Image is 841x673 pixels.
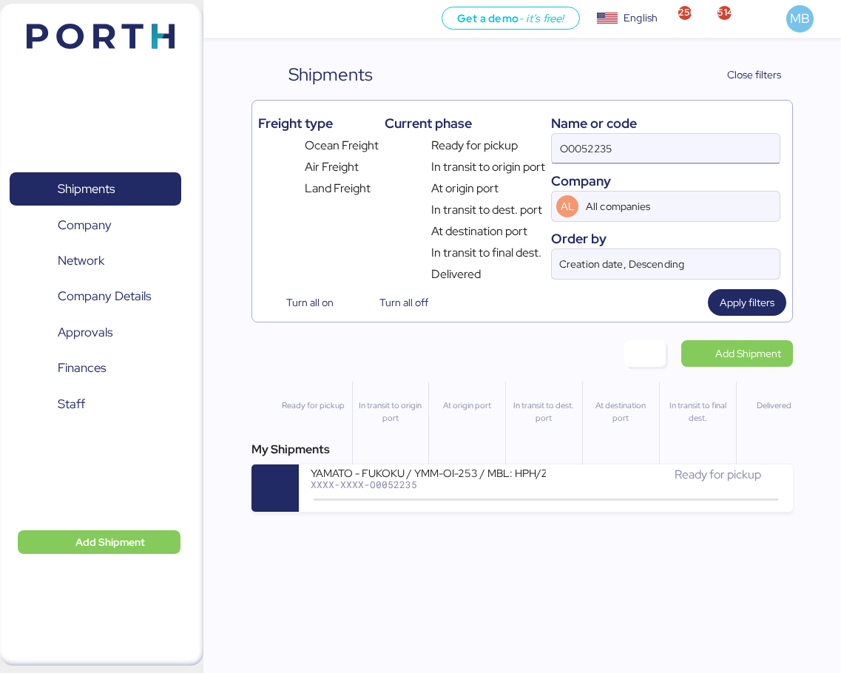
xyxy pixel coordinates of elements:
span: Company Details [58,285,151,307]
div: In transit to dest. port [512,399,575,425]
a: Network [10,244,181,278]
span: Company [58,214,112,236]
span: AL [561,198,575,214]
span: Shipments [58,178,115,200]
span: Close filters [727,66,781,84]
div: Company [551,171,780,191]
div: At origin port [435,399,499,412]
a: Finances [10,351,181,385]
div: Freight type [258,113,379,133]
div: In transit to final dest. [666,399,729,425]
div: My Shipments [251,441,794,459]
a: Company [10,208,181,242]
div: Ready for pickup [281,399,345,412]
span: Add Shipment [75,533,145,551]
span: Apply filters [720,294,774,311]
button: Menu [212,7,237,32]
span: MB [790,9,810,28]
div: In transit to origin port [359,399,422,425]
span: In transit to final dest. [431,244,541,262]
span: In transit to origin port [431,158,545,176]
button: Turn all off [351,289,440,316]
span: Turn all off [379,294,428,311]
div: Delivered [743,399,806,412]
div: YAMATO - FUKOKU / YMM-OI-253 / MBL: HPH/ZLO/09411 / HBL: YLVHS5082825 / LCL [311,466,546,478]
button: Turn all on [258,289,345,316]
a: Shipments [10,172,181,206]
a: Company Details [10,280,181,314]
div: Name or code [551,113,780,133]
div: English [624,10,658,26]
span: Approvals [58,322,112,343]
span: Delivered [431,266,481,283]
div: At destination port [589,399,652,425]
span: Ready for pickup [675,467,761,482]
span: Network [58,250,104,271]
input: AL [583,192,738,221]
span: Turn all on [286,294,334,311]
span: At origin port [431,180,499,197]
span: Finances [58,357,106,379]
span: Staff [58,393,85,415]
span: Add Shipment [715,345,781,362]
button: Apply filters [708,289,786,316]
span: Land Freight [305,180,371,197]
div: Order by [551,229,780,248]
button: Add Shipment [18,530,180,554]
div: Shipments [288,61,373,88]
a: Add Shipment [681,340,793,367]
span: At destination port [431,223,527,240]
div: Current phase [385,113,545,133]
a: Staff [10,388,181,422]
span: Ready for pickup [431,137,518,155]
span: Air Freight [305,158,359,176]
a: Approvals [10,316,181,350]
span: In transit to dest. port [431,201,542,219]
div: XXXX-XXXX-O0052235 [311,479,546,490]
button: Close filters [698,61,794,88]
span: Ocean Freight [305,137,379,155]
